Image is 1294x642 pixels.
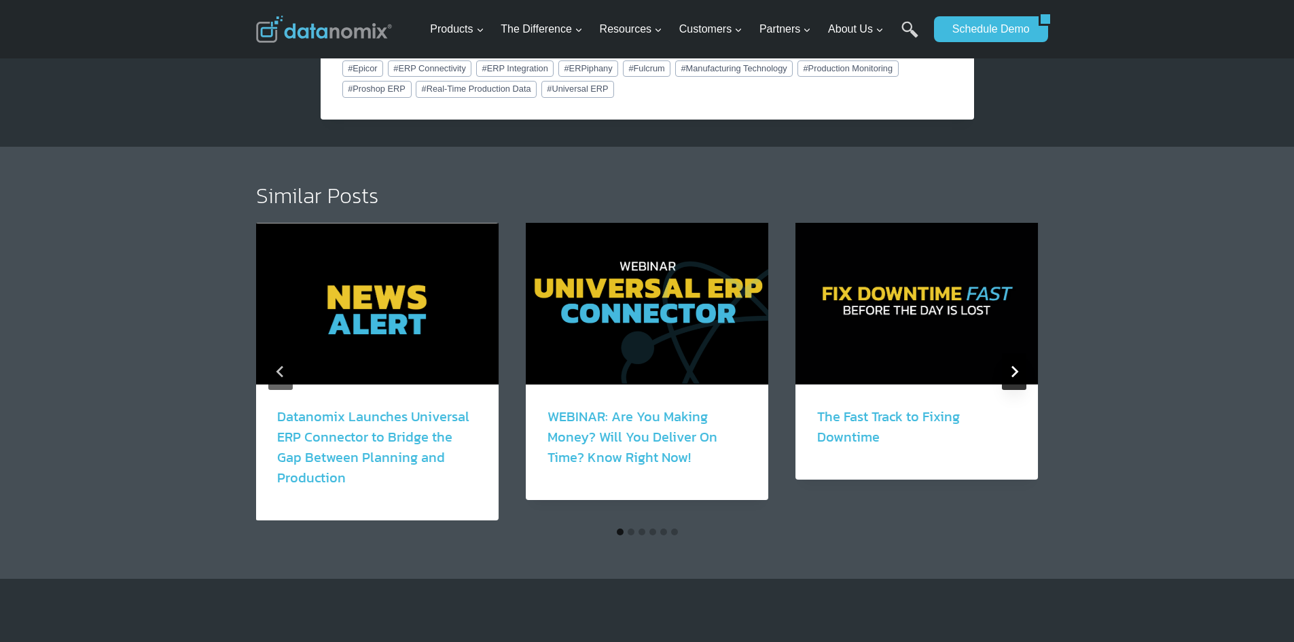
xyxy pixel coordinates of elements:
button: Go to last slide [268,353,293,390]
a: #Manufacturing Technology [675,60,793,77]
span: The Difference [501,20,583,38]
div: 3 of 6 [795,223,1038,520]
a: #ERP Integration [476,60,554,77]
span: # [628,63,633,73]
img: Datanomix News Alert [255,223,498,385]
span: # [547,84,552,94]
span: About Us [828,20,884,38]
span: Customers [679,20,742,38]
iframe: Popup CTA [7,363,217,635]
button: Go to slide 4 [649,529,656,535]
button: Go to slide 1 [617,529,624,535]
div: 2 of 6 [526,223,768,520]
button: Go to slide 3 [639,529,645,535]
a: #Universal ERP [541,81,615,97]
a: #Real-Time Production Data [416,81,537,97]
div: 1 of 6 [255,223,498,520]
a: Schedule Demo [934,16,1039,42]
span: Partners [759,20,811,38]
a: #Production Monitoring [797,60,899,77]
a: #ERPiphany [558,60,619,77]
a: #Proshop ERP [342,81,412,97]
span: # [803,63,808,73]
button: Go to slide 6 [671,529,678,535]
span: # [393,63,398,73]
a: The Fast Track to Fixing Downtime [817,406,960,447]
span: # [348,63,353,73]
a: #ERP Connectivity [388,60,472,77]
img: Bridge the gap between planning & production with the Datanomix Universal ERP Connector [526,223,768,385]
a: WEBINAR: Are You Making Money? Will You Deliver On Time? Know Right Now! [547,406,717,467]
button: Go to slide 2 [628,529,634,535]
button: Next [1002,353,1026,390]
span: # [482,63,487,73]
span: # [681,63,685,73]
span: Resources [600,20,662,38]
h2: Similar Posts [256,185,1039,207]
img: Datanomix [256,16,392,43]
nav: Primary Navigation [425,7,927,52]
span: # [422,84,427,94]
a: Datanomix Launches Universal ERP Connector to Bridge the Gap Between Planning and Production [277,406,469,488]
img: Tackle downtime in real time. See how Datanomix Fast Track gives manufacturers instant visibility... [795,223,1038,385]
ul: Select a slide to show [256,527,1039,537]
a: Search [901,21,918,52]
a: #Epicor [342,60,384,77]
span: Products [430,20,484,38]
button: Go to slide 5 [660,529,667,535]
span: # [564,63,569,73]
span: # [348,84,353,94]
a: #Fulcrum [623,60,671,77]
